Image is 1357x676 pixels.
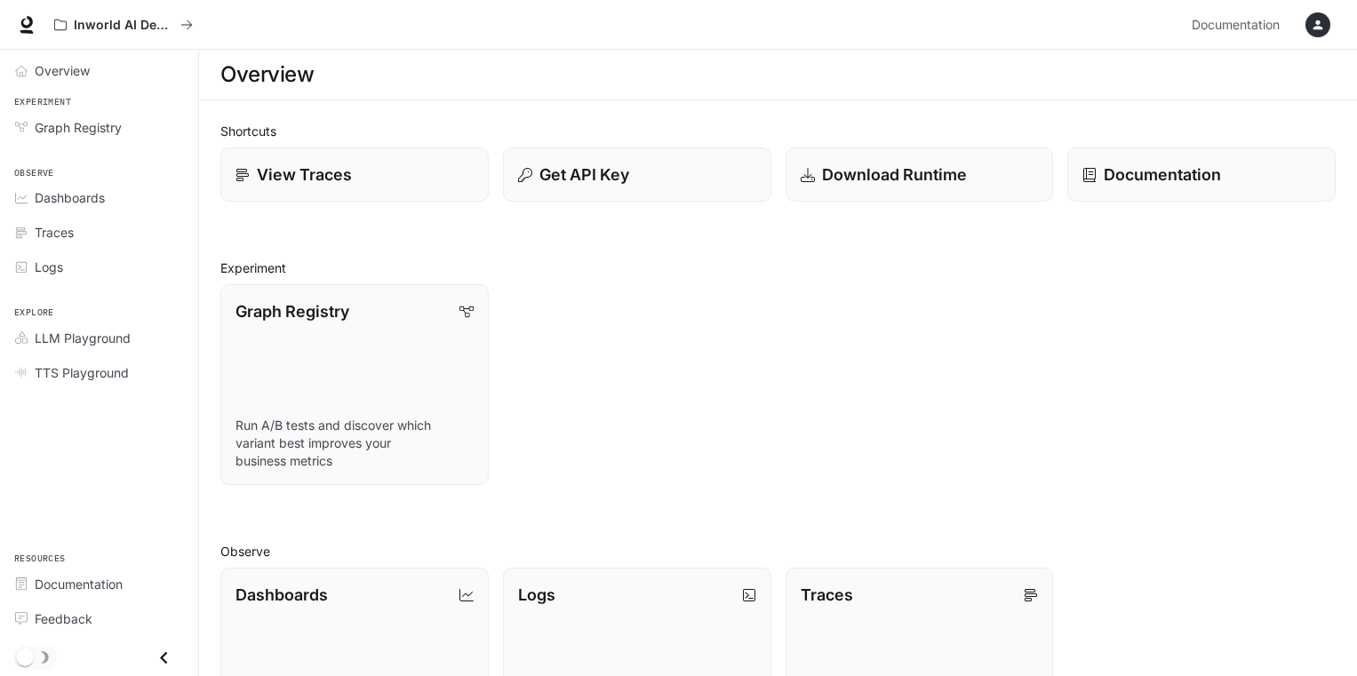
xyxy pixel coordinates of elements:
a: Overview [7,55,191,86]
span: Documentation [1192,14,1280,36]
span: Dashboards [35,188,105,207]
p: View Traces [257,163,352,187]
p: Run A/B tests and discover which variant best improves your business metrics [235,417,474,470]
span: Feedback [35,609,92,628]
a: Feedback [7,603,191,634]
h1: Overview [220,57,314,92]
button: Get API Key [503,147,771,202]
a: TTS Playground [7,357,191,388]
a: Documentation [7,569,191,600]
span: Logs [35,258,63,276]
a: Dashboards [7,182,191,213]
p: Dashboards [235,583,328,607]
a: LLM Playground [7,322,191,354]
button: Close drawer [144,640,184,676]
h2: Observe [220,542,1336,561]
p: Traces [801,583,853,607]
span: TTS Playground [35,363,129,382]
a: Download Runtime [786,147,1054,202]
a: Graph RegistryRun A/B tests and discover which variant best improves your business metrics [220,284,489,485]
a: Documentation [1067,147,1336,202]
p: Logs [518,583,555,607]
p: Inworld AI Demos [74,18,173,33]
a: View Traces [220,147,489,202]
a: Documentation [1185,7,1293,43]
p: Graph Registry [235,299,349,323]
a: Graph Registry [7,112,191,143]
span: Documentation [35,575,123,593]
span: Dark mode toggle [16,647,34,666]
span: Graph Registry [35,118,122,137]
span: LLM Playground [35,329,131,347]
span: Traces [35,223,74,242]
button: All workspaces [46,7,201,43]
span: Overview [35,61,90,80]
h2: Experiment [220,258,1336,277]
a: Traces [7,217,191,248]
p: Documentation [1104,163,1221,187]
p: Download Runtime [822,163,967,187]
a: Logs [7,251,191,282]
h2: Shortcuts [220,122,1336,140]
p: Get API Key [539,163,629,187]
